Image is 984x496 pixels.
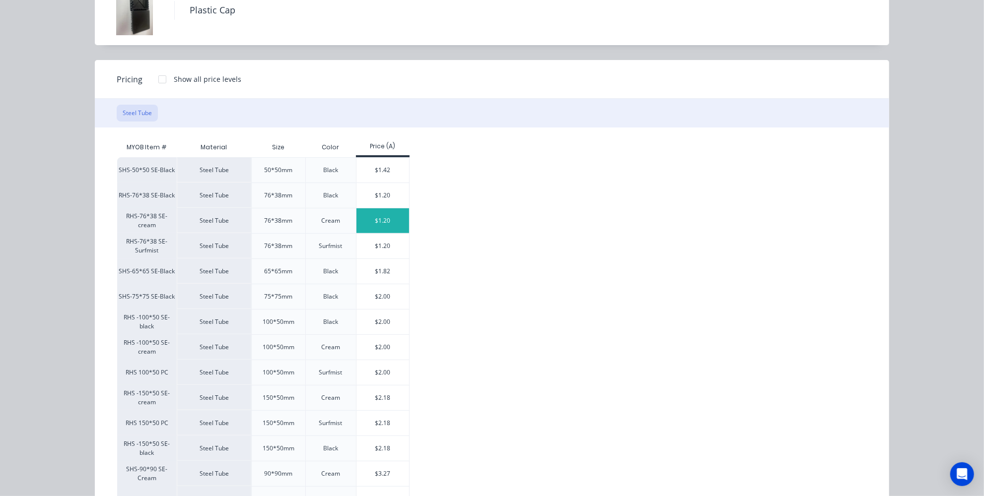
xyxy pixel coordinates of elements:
[263,419,294,428] div: 150*50mm
[264,292,292,301] div: 75*75mm
[177,233,251,258] div: Steel Tube
[356,436,410,461] div: $2.18
[356,310,410,334] div: $2.00
[177,137,251,157] div: Material
[356,385,410,410] div: $2.18
[356,142,410,151] div: Price (A)
[323,317,338,326] div: Black
[117,137,177,157] div: MYOB Item #
[264,216,292,225] div: 76*38mm
[323,292,338,301] div: Black
[263,317,294,326] div: 100*50mm
[356,461,410,486] div: $3.27
[323,444,338,453] div: Black
[177,309,251,334] div: Steel Tube
[174,74,241,84] div: Show all price levels
[117,334,177,360] div: RHS -100*50 SE-cream
[174,1,250,20] h4: Plastic Cap
[264,191,292,200] div: 76*38mm
[117,105,158,122] button: Steel Tube
[117,157,177,183] div: SHS-50*50 SE-Black
[117,309,177,334] div: RHS -100*50 SE-black
[356,284,410,309] div: $2.00
[323,267,338,276] div: Black
[263,393,294,402] div: 150*50mm
[321,393,340,402] div: Cream
[264,267,292,276] div: 65*65mm
[950,462,974,486] div: Open Intercom Messenger
[263,343,294,352] div: 100*50mm
[263,368,294,377] div: 100*50mm
[319,419,343,428] div: Surfmist
[264,469,292,478] div: 90*90mm
[177,157,251,183] div: Steel Tube
[264,166,292,175] div: 50*50mm
[319,242,343,250] div: Surfmist
[177,385,251,410] div: Steel Tube
[264,242,292,250] div: 76*38mm
[117,461,177,486] div: SHS-90*90 SE-Cream
[177,360,251,385] div: Steel Tube
[177,435,251,461] div: Steel Tube
[356,183,410,208] div: $1.20
[321,469,340,478] div: Cream
[321,216,340,225] div: Cream
[356,335,410,360] div: $2.00
[117,208,177,233] div: RHS-76*38 SE-cream
[323,191,338,200] div: Black
[264,135,292,160] div: Size
[356,259,410,284] div: $1.82
[319,368,343,377] div: Surfmist
[177,461,251,486] div: Steel Tube
[177,410,251,435] div: Steel Tube
[117,183,177,208] div: RHS-76*38 SE-Black
[356,158,410,183] div: $1.42
[356,234,410,258] div: $1.20
[117,73,142,85] span: Pricing
[177,208,251,233] div: Steel Tube
[117,435,177,461] div: RHS -150*50 SE-black
[177,284,251,309] div: Steel Tube
[177,183,251,208] div: Steel Tube
[117,258,177,284] div: SHS-65*65 SE-Black
[314,135,347,160] div: Color
[356,208,410,233] div: $1.20
[117,360,177,385] div: RHS 100*50 PC
[177,334,251,360] div: Steel Tube
[117,284,177,309] div: SHS-75*75 SE-Black
[323,166,338,175] div: Black
[356,360,410,385] div: $2.00
[117,233,177,258] div: RHS-76*38 SE-Surfmist
[263,444,294,453] div: 150*50mm
[117,385,177,410] div: RHS -150*50 SE-cream
[177,258,251,284] div: Steel Tube
[117,410,177,435] div: RHS 150*50 PC
[356,411,410,435] div: $2.18
[321,343,340,352] div: Cream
